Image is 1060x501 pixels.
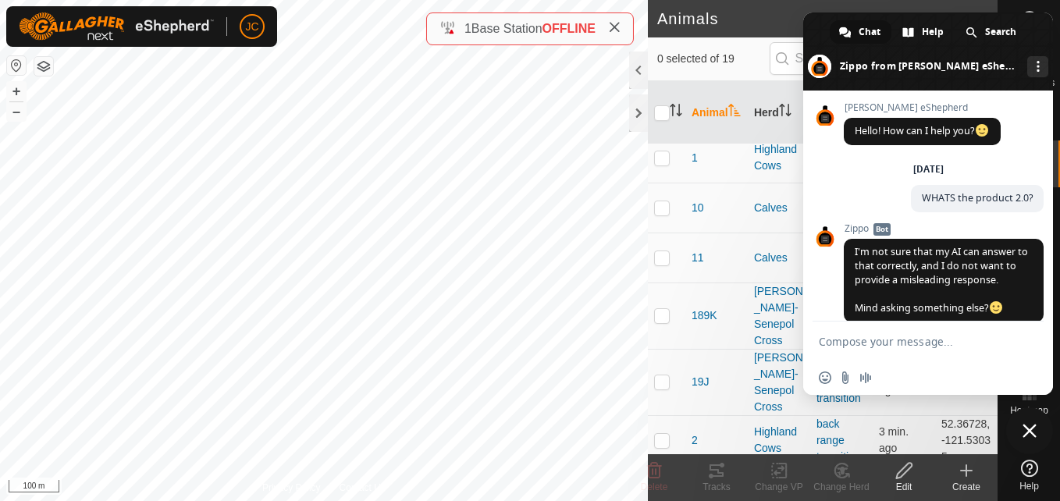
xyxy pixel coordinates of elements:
span: Bot [873,223,891,236]
span: Delete [641,481,668,492]
input: Search (S) [770,42,959,75]
div: [PERSON_NAME]-Senepol Cross [754,283,804,349]
span: Zippo [844,223,1044,234]
span: I'm not sure that my AI can answer to that correctly, and I do not want to provide a misleading r... [855,245,1028,314]
button: – [7,102,26,121]
a: Contact Us [340,481,386,495]
div: Change VP [748,480,810,494]
span: OFFLINE [542,22,596,35]
span: Search [985,20,1016,44]
span: 1 [464,22,471,35]
div: Search [956,20,1027,44]
div: Edit [873,480,935,494]
div: More channels [1027,56,1048,77]
a: Help [998,453,1060,497]
div: Change Herd [810,480,873,494]
img: Gallagher Logo [19,12,214,41]
div: Highland Cows [754,424,804,457]
div: Close chat [1006,407,1053,454]
div: Calves [754,200,804,216]
span: Chat [859,20,880,44]
span: 2 [692,432,698,449]
span: Sep 19, 2025, 6:48 PM [879,368,909,396]
span: Help [922,20,944,44]
th: Animal [685,81,748,144]
button: + [7,82,26,101]
div: Highland Cows [754,141,804,174]
span: Send a file [839,371,852,384]
span: JC [245,19,258,35]
a: back range transition [816,417,861,463]
span: Sep 19, 2025, 6:49 PM [879,425,909,454]
p-sorticon: Activate to sort [779,106,791,119]
h2: Animals [657,9,965,28]
span: 10 [692,200,704,216]
div: [DATE] [913,165,944,174]
span: Audio message [859,371,872,384]
span: WHATS the product 2.0? [922,191,1033,204]
div: Help [893,20,955,44]
p-sorticon: Activate to sort [670,106,682,119]
span: 1 [692,150,698,166]
button: Reset Map [7,56,26,75]
span: Base Station [471,22,542,35]
button: Map Layers [34,57,53,76]
span: Insert an emoji [819,371,831,384]
p-sorticon: Activate to sort [728,106,741,119]
span: Hello! How can I help you? [855,124,990,137]
div: Tracks [685,480,748,494]
div: Create [935,480,998,494]
div: Chat [830,20,891,44]
a: Privacy Policy [262,481,321,495]
span: 0 selected of 19 [657,51,770,67]
th: Herd [748,81,810,144]
span: 19 [965,7,982,30]
td: 52.36728, -121.53035 [935,415,998,465]
span: 11 [692,250,704,266]
span: 19J [692,374,710,390]
span: 189K [692,307,717,324]
span: Help [1019,481,1039,491]
span: [PERSON_NAME] eShepherd [844,102,1001,113]
div: [PERSON_NAME]-Senepol Cross [754,350,804,415]
span: Heatmap [1010,406,1048,415]
div: Calves [754,250,804,266]
textarea: Compose your message... [819,335,1003,349]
